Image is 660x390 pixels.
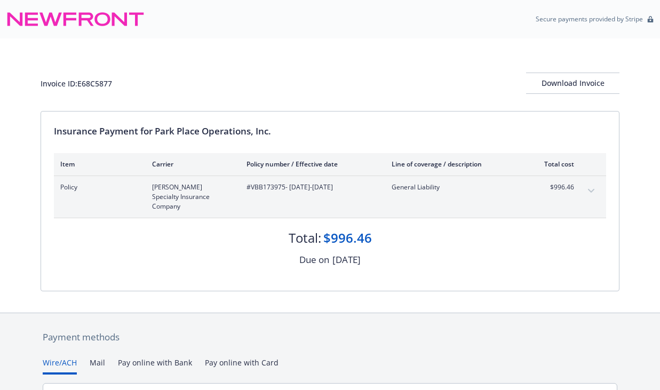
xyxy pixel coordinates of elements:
div: Invoice ID: E68C5877 [41,78,112,89]
span: General Liability [392,182,517,192]
div: Payment methods [43,330,617,344]
button: Pay online with Card [205,357,279,375]
div: Policy number / Effective date [246,160,375,169]
button: Pay online with Bank [118,357,192,375]
div: [DATE] [332,253,361,267]
div: $996.46 [323,229,372,247]
span: $996.46 [534,182,574,192]
div: Due on [299,253,329,267]
span: #VBB173975 - [DATE]-[DATE] [246,182,375,192]
div: Item [60,160,135,169]
div: Total: [289,229,321,247]
div: Download Invoice [526,73,619,93]
button: Wire/ACH [43,357,77,375]
span: [PERSON_NAME] Specialty Insurance Company [152,182,229,211]
button: Mail [90,357,105,375]
div: Total cost [534,160,574,169]
div: Insurance Payment for Park Place Operations, Inc. [54,124,606,138]
button: Download Invoice [526,73,619,94]
button: expand content [583,182,600,200]
div: Line of coverage / description [392,160,517,169]
span: Policy [60,182,135,192]
div: Carrier [152,160,229,169]
div: Policy[PERSON_NAME] Specialty Insurance Company#VBB173975- [DATE]-[DATE]General Liability$996.46e... [54,176,606,218]
p: Secure payments provided by Stripe [536,14,643,23]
